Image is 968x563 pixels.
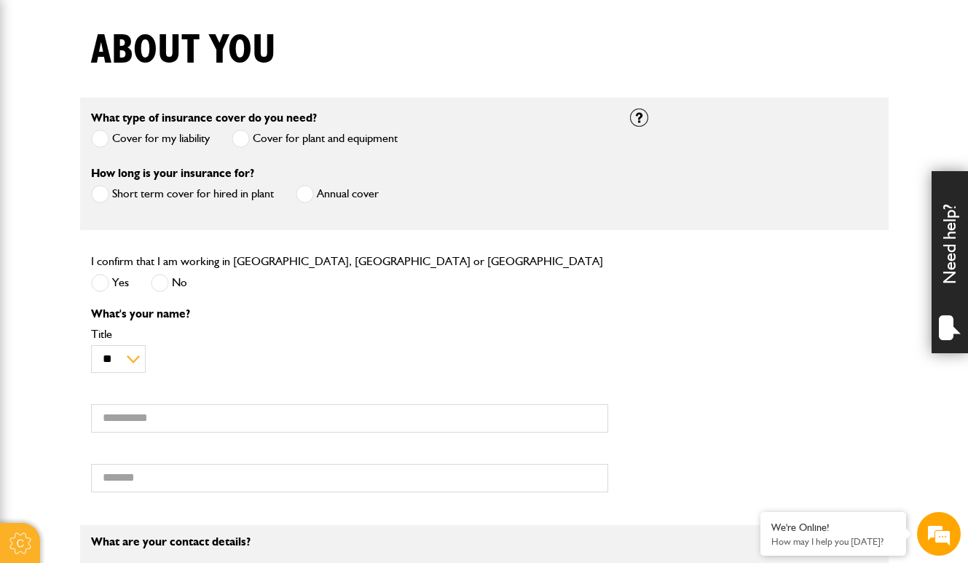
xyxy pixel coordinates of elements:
[296,185,379,203] label: Annual cover
[91,26,276,75] h1: About you
[771,521,895,534] div: We're Online!
[91,536,608,548] p: What are your contact details?
[91,256,603,267] label: I confirm that I am working in [GEOGRAPHIC_DATA], [GEOGRAPHIC_DATA] or [GEOGRAPHIC_DATA]
[91,328,608,340] label: Title
[232,130,398,148] label: Cover for plant and equipment
[91,185,274,203] label: Short term cover for hired in plant
[151,274,187,292] label: No
[91,274,129,292] label: Yes
[771,536,895,547] p: How may I help you today?
[91,168,254,179] label: How long is your insurance for?
[932,171,968,353] div: Need help?
[91,130,210,148] label: Cover for my liability
[91,112,317,124] label: What type of insurance cover do you need?
[91,308,608,320] p: What's your name?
